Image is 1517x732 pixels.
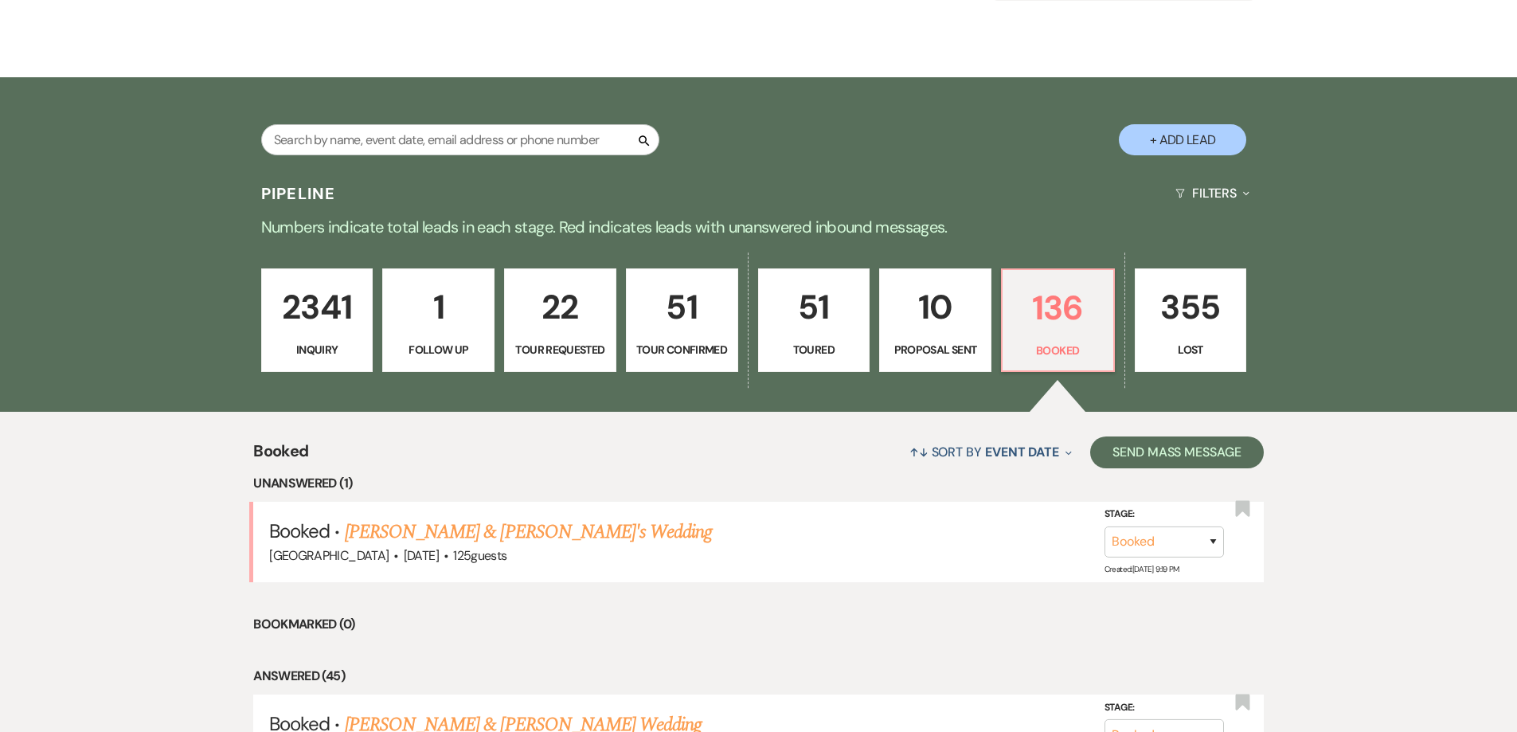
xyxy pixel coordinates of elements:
a: 1Follow Up [382,268,495,372]
p: Tour Confirmed [636,341,728,358]
button: Sort By Event Date [903,431,1078,473]
span: Booked [253,439,308,473]
p: Tour Requested [514,341,606,358]
p: 51 [768,280,860,334]
button: Send Mass Message [1090,436,1264,468]
span: [GEOGRAPHIC_DATA] [269,547,389,564]
li: Bookmarked (0) [253,614,1264,635]
p: 51 [636,280,728,334]
button: + Add Lead [1119,124,1246,155]
a: 51Toured [758,268,870,372]
a: 2341Inquiry [261,268,373,372]
span: ↑↓ [909,444,929,460]
a: 136Booked [1001,268,1115,372]
a: 10Proposal Sent [879,268,991,372]
span: [DATE] [404,547,439,564]
label: Stage: [1105,506,1224,523]
p: 10 [889,280,981,334]
a: 355Lost [1135,268,1247,372]
p: Numbers indicate total leads in each stage. Red indicates leads with unanswered inbound messages. [186,214,1332,240]
p: Inquiry [272,341,363,358]
a: 22Tour Requested [504,268,616,372]
span: 125 guests [453,547,506,564]
span: Created: [DATE] 9:19 PM [1105,564,1179,574]
a: [PERSON_NAME] & [PERSON_NAME]'s Wedding [345,518,713,546]
p: 136 [1012,281,1104,335]
p: Proposal Sent [889,341,981,358]
p: 355 [1145,280,1237,334]
a: 51Tour Confirmed [626,268,738,372]
button: Filters [1169,172,1256,214]
label: Stage: [1105,699,1224,717]
li: Answered (45) [253,666,1264,687]
input: Search by name, event date, email address or phone number [261,124,659,155]
p: Toured [768,341,860,358]
p: Lost [1145,341,1237,358]
p: Booked [1012,342,1104,359]
span: Event Date [985,444,1059,460]
p: Follow Up [393,341,484,358]
p: 2341 [272,280,363,334]
li: Unanswered (1) [253,473,1264,494]
h3: Pipeline [261,182,336,205]
p: 1 [393,280,484,334]
span: Booked [269,519,330,543]
p: 22 [514,280,606,334]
